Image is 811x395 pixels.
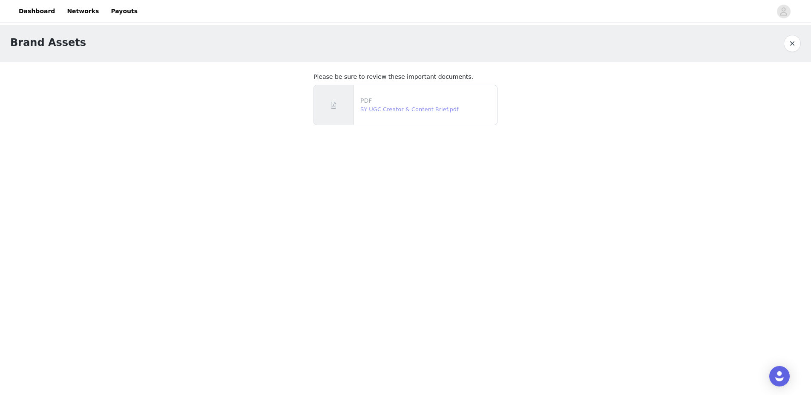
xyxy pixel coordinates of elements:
[769,366,790,386] div: Open Intercom Messenger
[14,2,60,21] a: Dashboard
[360,106,459,112] a: SY UGC Creator & Content Brief.pdf
[10,35,86,50] h1: Brand Assets
[779,5,788,18] div: avatar
[106,2,143,21] a: Payouts
[360,96,494,105] p: PDF
[62,2,104,21] a: Networks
